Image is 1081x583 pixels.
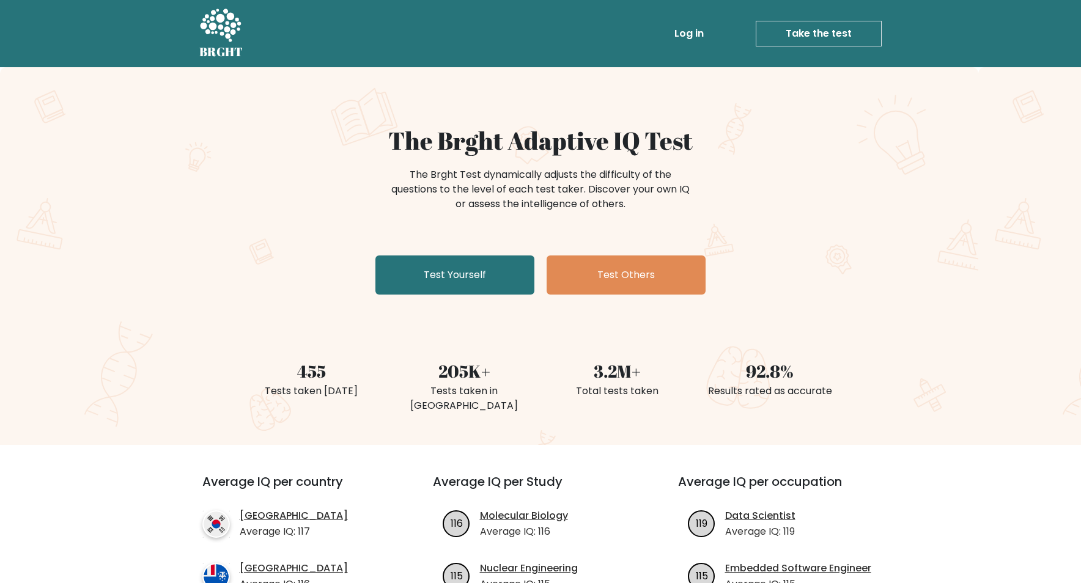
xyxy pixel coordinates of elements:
[375,255,534,295] a: Test Yourself
[725,561,871,576] a: Embedded Software Engineer
[242,126,839,155] h1: The Brght Adaptive IQ Test
[240,524,348,539] p: Average IQ: 117
[756,21,882,46] a: Take the test
[480,508,568,523] a: Molecular Biology
[388,167,693,211] div: The Brght Test dynamically adjusts the difficulty of the questions to the level of each test take...
[240,508,348,523] a: [GEOGRAPHIC_DATA]
[725,508,795,523] a: Data Scientist
[480,561,578,576] a: Nuclear Engineering
[395,384,533,413] div: Tests taken in [GEOGRAPHIC_DATA]
[695,568,707,582] text: 115
[199,45,243,59] h5: BRGHT
[480,524,568,539] p: Average IQ: 116
[548,384,686,398] div: Total tests taken
[240,561,348,576] a: [GEOGRAPHIC_DATA]
[433,474,649,504] h3: Average IQ per Study
[548,358,686,384] div: 3.2M+
[696,516,707,530] text: 119
[199,5,243,62] a: BRGHT
[202,510,230,538] img: country
[670,21,709,46] a: Log in
[701,384,839,398] div: Results rated as accurate
[701,358,839,384] div: 92.8%
[678,474,894,504] h3: Average IQ per occupation
[242,384,380,398] div: Tests taken [DATE]
[450,568,462,582] text: 115
[450,516,462,530] text: 116
[242,358,380,384] div: 455
[547,255,706,295] a: Test Others
[395,358,533,384] div: 205K+
[202,474,389,504] h3: Average IQ per country
[725,524,795,539] p: Average IQ: 119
